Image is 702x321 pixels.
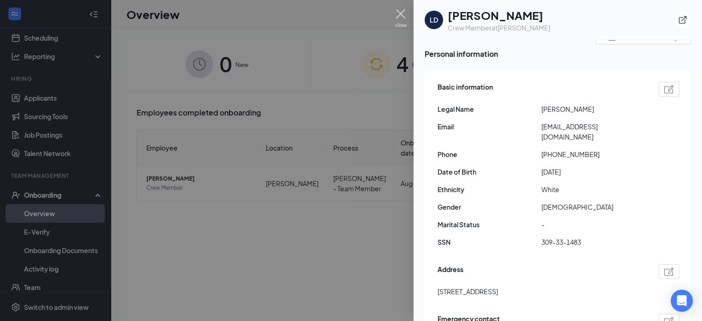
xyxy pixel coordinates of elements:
[438,264,463,279] span: Address
[438,286,498,297] span: [STREET_ADDRESS]
[438,167,541,177] span: Date of Birth
[448,7,550,23] h1: [PERSON_NAME]
[448,23,550,32] div: Crew Member at [PERSON_NAME]
[541,184,645,194] span: White
[438,149,541,159] span: Phone
[438,184,541,194] span: Ethnicity
[430,15,438,24] div: LD
[541,104,645,114] span: [PERSON_NAME]
[438,237,541,247] span: SSN
[438,121,541,132] span: Email
[438,82,493,97] span: Basic information
[541,202,645,212] span: [DEMOGRAPHIC_DATA]
[541,219,645,230] span: -
[425,48,691,60] span: Personal information
[438,104,541,114] span: Legal Name
[541,237,645,247] span: 309-33-1483
[438,202,541,212] span: Gender
[541,121,645,142] span: [EMAIL_ADDRESS][DOMAIN_NAME]
[674,12,691,28] button: ExternalLink
[671,290,693,312] div: Open Intercom Messenger
[541,149,645,159] span: [PHONE_NUMBER]
[678,15,687,24] svg: ExternalLink
[438,219,541,230] span: Marital Status
[541,167,645,177] span: [DATE]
